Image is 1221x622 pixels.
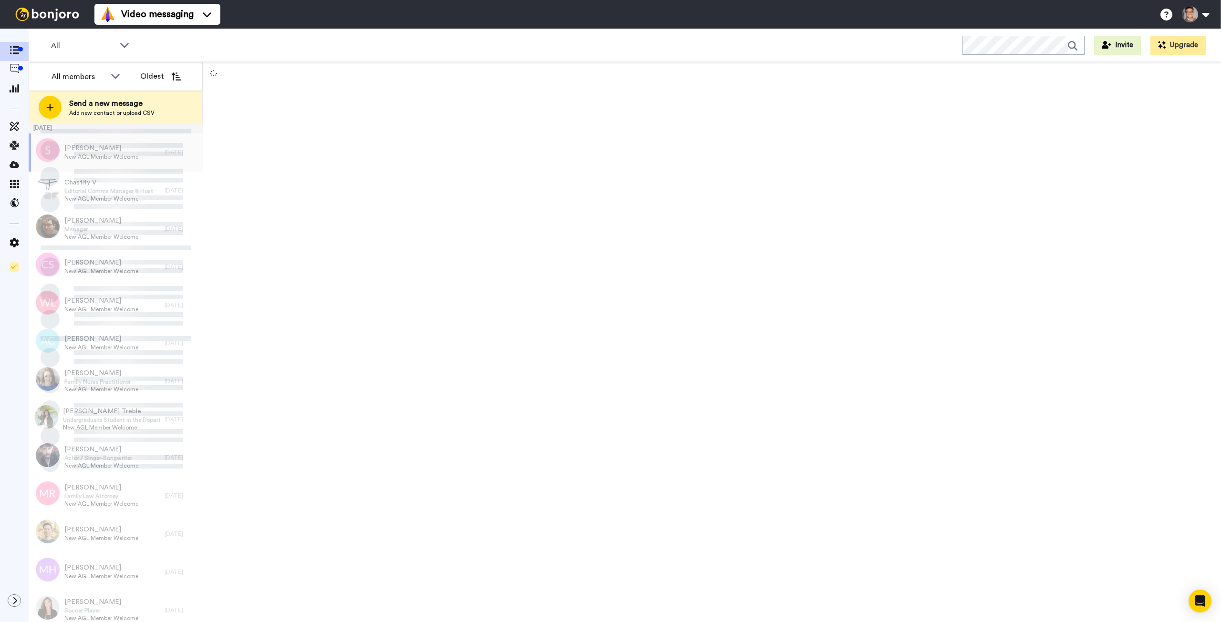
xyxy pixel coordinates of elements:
[64,597,138,607] span: [PERSON_NAME]
[64,572,138,580] span: New AGL Member Welcome
[165,492,198,500] div: [DATE]
[64,500,138,508] span: New AGL Member Welcome
[36,558,60,581] img: mh.png
[63,407,160,416] span: [PERSON_NAME] Treble
[64,378,138,386] span: Family Nurse Practitioner
[64,344,138,351] span: New AGL Member Welcome
[64,563,138,572] span: [PERSON_NAME]
[36,481,60,505] img: mr.png
[64,178,153,187] span: Chastity V
[10,262,19,272] img: Checklist.svg
[165,149,198,156] div: [DATE]
[64,225,138,233] span: Manager
[64,334,138,344] span: [PERSON_NAME]
[165,301,198,309] div: [DATE]
[36,138,60,162] img: s.png
[165,568,198,576] div: [DATE]
[64,368,138,378] span: [PERSON_NAME]
[34,405,58,429] img: 43eda6f9-6f09-4cda-b836-ffec494987a6.jpg
[64,483,138,492] span: [PERSON_NAME]
[36,520,60,543] img: 01246a1c-3823-45a3-9860-ae6125cd7406.jpg
[64,195,153,203] span: New AGL Member Welcome
[51,40,115,51] span: All
[165,377,198,385] div: [DATE]
[64,306,138,313] span: New AGL Member Welcome
[36,291,60,315] img: wl.png
[165,530,198,538] div: [DATE]
[1189,590,1211,612] div: Open Intercom Messenger
[64,462,138,469] span: New AGL Member Welcome
[100,7,115,22] img: vm-color.svg
[64,445,138,454] span: [PERSON_NAME]
[52,71,106,82] div: All members
[36,443,60,467] img: 8689a7df-19e1-40fe-95e4-e4c617b6eb68.jpg
[121,8,194,21] span: Video messaging
[64,614,138,622] span: New AGL Member Welcome
[64,216,138,225] span: [PERSON_NAME]
[69,109,155,117] span: Add new contact or upload CSV
[64,296,138,306] span: [PERSON_NAME]
[64,492,138,500] span: Family Law Attorney
[165,187,198,194] div: [DATE]
[64,233,138,241] span: New AGL Member Welcome
[36,367,60,391] img: a174dbf8-fde1-4bad-a82a-81b29f939e1a.jpg
[165,225,198,233] div: [DATE]
[165,339,198,347] div: [DATE]
[64,267,138,275] span: New AGL Member Welcome
[64,258,138,267] span: [PERSON_NAME]
[36,214,60,238] img: c85e1abd-e785-4161-b513-4cbf0e8af360.jpg
[165,606,198,614] div: [DATE]
[36,176,60,200] img: a82cfa12-4940-4d1a-8aeb-b5ce33931610.jpg
[64,143,138,153] span: [PERSON_NAME]
[1094,36,1141,55] button: Invite
[36,253,60,276] img: cs.png
[64,187,153,195] span: Editorial Comms Manager & Host
[11,8,83,21] img: bj-logo-header-white.svg
[69,98,155,109] span: Send a new message
[63,424,160,431] span: New AGL Member Welcome
[133,67,188,86] button: Oldest
[1150,36,1206,55] button: Upgrade
[63,416,160,424] span: Undergraduate Student in the Department of Mechanical and Industrial Engineering
[165,263,198,271] div: [DATE]
[36,596,60,620] img: 4422f5f2-5a12-4150-9952-d85e27ead9c3.jpg
[64,386,138,393] span: New AGL Member Welcome
[64,153,138,161] span: New AGL Member Welcome
[64,454,138,462] span: Actor / Singer-Songwriter
[64,534,138,542] span: New AGL Member Welcome
[165,454,198,461] div: [DATE]
[165,416,198,423] div: [DATE]
[64,607,138,614] span: Soccer Player
[64,525,138,534] span: [PERSON_NAME]
[29,124,203,133] div: [DATE]
[36,329,60,353] img: ac.png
